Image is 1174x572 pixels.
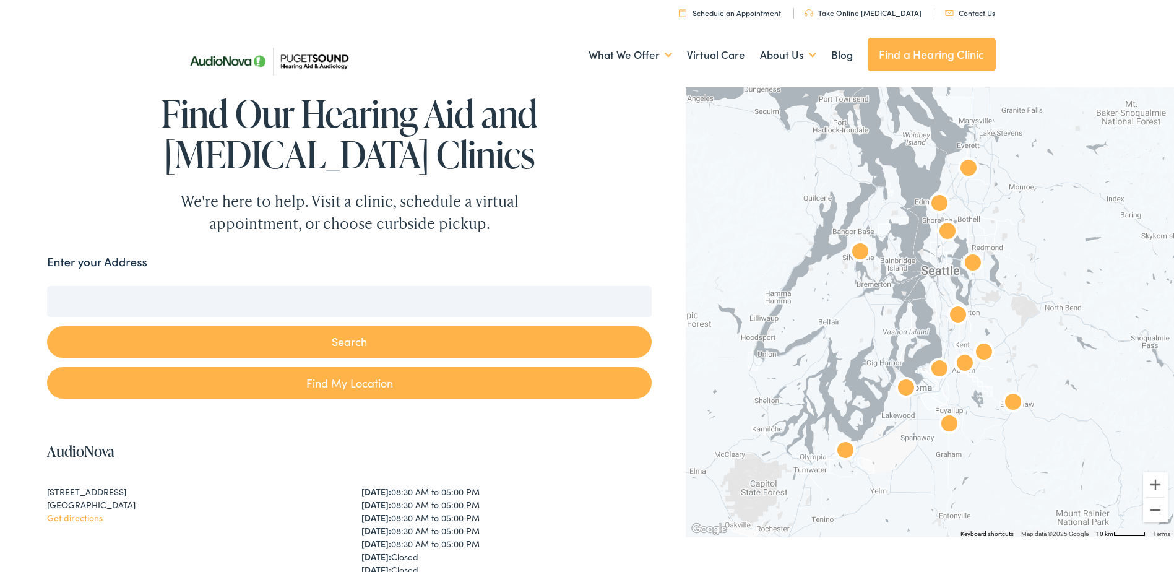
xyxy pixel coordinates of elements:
div: AudioNova [930,405,969,445]
div: [GEOGRAPHIC_DATA] [47,498,337,511]
button: Search [47,326,652,358]
label: Enter your Address [47,253,147,271]
img: utility icon [945,10,954,16]
input: Enter your address or zip code [47,286,652,317]
div: AudioNova [886,370,926,409]
div: AudioNova [826,432,865,472]
a: What We Offer [589,32,672,78]
strong: [DATE]: [361,524,391,537]
img: Google [689,521,730,537]
div: AudioNova [840,233,880,273]
a: Get directions [47,511,103,524]
a: Contact Us [945,7,995,18]
div: Puget Sound Hearing Aid &#038; Audiology by AudioNova [949,150,988,189]
div: AudioNova [993,384,1033,423]
button: Map Scale: 10 km per 48 pixels [1092,529,1149,537]
div: [STREET_ADDRESS] [47,485,337,498]
a: Schedule an Appointment [679,7,781,18]
div: AudioNova [938,297,978,336]
a: Blog [831,32,853,78]
div: We're here to help. Visit a clinic, schedule a virtual appointment, or choose curbside pickup. [152,190,548,235]
a: Virtual Care [687,32,745,78]
div: AudioNova [953,245,993,284]
a: Open this area in Google Maps (opens a new window) [689,521,730,537]
a: AudioNova [47,441,114,461]
img: utility icon [679,9,686,17]
a: About Us [760,32,816,78]
img: utility icon [805,9,813,17]
button: Keyboard shortcuts [960,530,1014,539]
strong: [DATE]: [361,498,391,511]
a: Take Online [MEDICAL_DATA] [805,7,922,18]
div: AudioNova [928,213,967,253]
button: Zoom out [1143,498,1168,522]
strong: [DATE]: [361,485,391,498]
h1: Find Our Hearing Aid and [MEDICAL_DATA] Clinics [47,93,652,175]
strong: [DATE]: [361,537,391,550]
div: AudioNova [920,185,959,225]
a: Find My Location [47,367,652,399]
strong: [DATE]: [361,550,391,563]
button: Zoom in [1143,472,1168,497]
a: Find a Hearing Clinic [868,38,996,71]
span: 10 km [1096,531,1113,537]
a: Terms (opens in new tab) [1153,531,1170,537]
span: Map data ©2025 Google [1021,531,1089,537]
div: AudioNova [945,345,985,384]
strong: [DATE]: [361,511,391,524]
div: AudioNova [964,334,1004,373]
div: AudioNova [920,350,959,390]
